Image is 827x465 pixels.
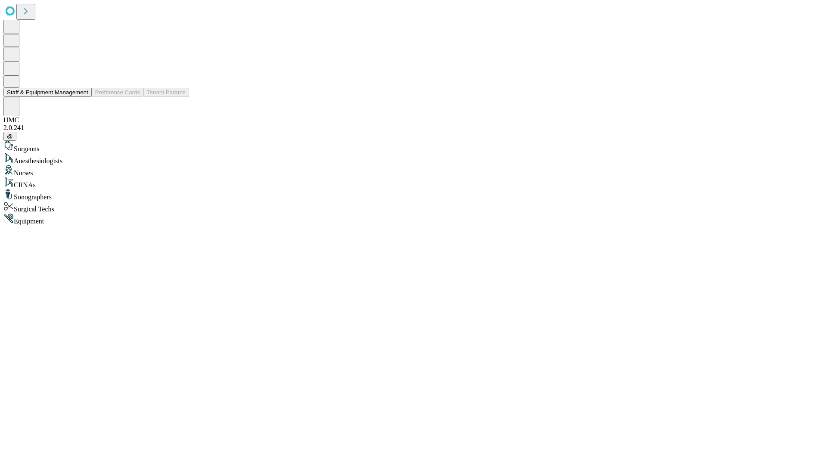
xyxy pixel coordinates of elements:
[3,132,16,141] button: @
[3,165,824,177] div: Nurses
[143,88,189,97] button: Tenant Params
[3,141,824,153] div: Surgeons
[3,153,824,165] div: Anesthesiologists
[7,133,13,139] span: @
[3,213,824,225] div: Equipment
[92,88,143,97] button: Preference Cards
[3,88,92,97] button: Staff & Equipment Management
[3,201,824,213] div: Surgical Techs
[3,116,824,124] div: HMC
[3,189,824,201] div: Sonographers
[3,124,824,132] div: 2.0.241
[3,177,824,189] div: CRNAs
